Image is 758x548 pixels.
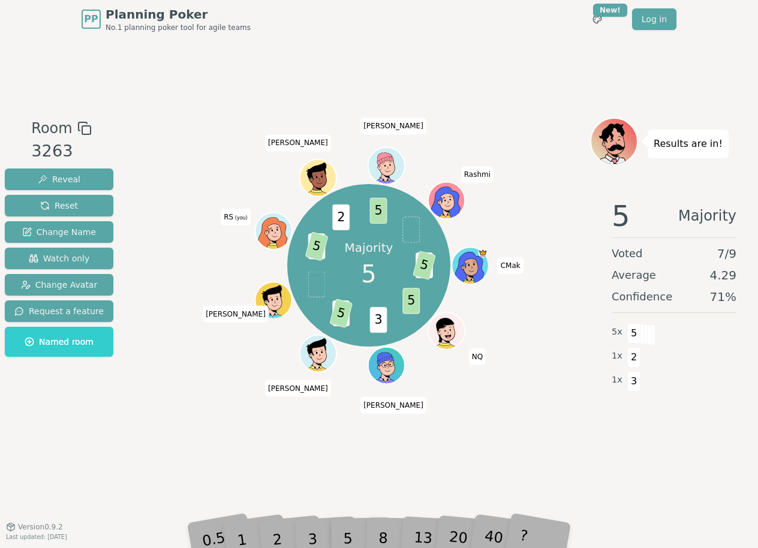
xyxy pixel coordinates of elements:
[479,248,488,257] span: CMak is the host
[5,327,113,357] button: Named room
[612,245,643,262] span: Voted
[709,267,736,284] span: 4.29
[5,300,113,322] button: Request a feature
[5,274,113,296] button: Change Avatar
[370,198,387,224] span: 5
[612,374,622,387] span: 1 x
[612,288,672,305] span: Confidence
[84,12,98,26] span: PP
[612,350,622,363] span: 1 x
[31,139,91,164] div: 3263
[21,279,98,291] span: Change Avatar
[233,215,248,221] span: (you)
[332,204,350,230] span: 2
[38,173,80,185] span: Reveal
[14,305,104,317] span: Request a feature
[5,221,113,243] button: Change Name
[632,8,676,30] a: Log in
[413,251,436,280] span: 5
[586,8,608,30] button: New!
[82,6,251,32] a: PPPlanning PokerNo.1 planning poker tool for agile teams
[6,534,67,540] span: Last updated: [DATE]
[221,209,250,225] span: Click to change your name
[654,136,723,152] p: Results are in!
[360,118,426,134] span: Click to change your name
[627,371,641,392] span: 3
[329,299,353,328] span: 5
[203,305,269,322] span: Click to change your name
[18,522,63,532] span: Version 0.9.2
[402,288,420,314] span: 5
[612,326,622,339] span: 5 x
[717,245,736,262] span: 7 / 9
[593,4,627,17] div: New!
[265,380,331,396] span: Click to change your name
[612,201,630,230] span: 5
[345,239,393,256] p: Majority
[25,336,94,348] span: Named room
[627,323,641,344] span: 5
[612,267,656,284] span: Average
[5,195,113,216] button: Reset
[469,348,486,365] span: Click to change your name
[370,307,387,333] span: 3
[6,522,63,532] button: Version0.9.2
[305,231,329,261] span: 5
[5,248,113,269] button: Watch only
[678,201,736,230] span: Majority
[106,23,251,32] span: No.1 planning poker tool for agile teams
[627,347,641,368] span: 2
[265,134,331,151] span: Click to change your name
[710,288,736,305] span: 71 %
[22,226,96,238] span: Change Name
[461,166,494,183] span: Click to change your name
[40,200,78,212] span: Reset
[29,252,90,264] span: Watch only
[256,213,290,248] button: Click to change your avatar
[498,257,524,274] span: Click to change your name
[31,118,72,139] span: Room
[106,6,251,23] span: Planning Poker
[5,168,113,190] button: Reveal
[360,396,426,413] span: Click to change your name
[361,256,376,292] span: 5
